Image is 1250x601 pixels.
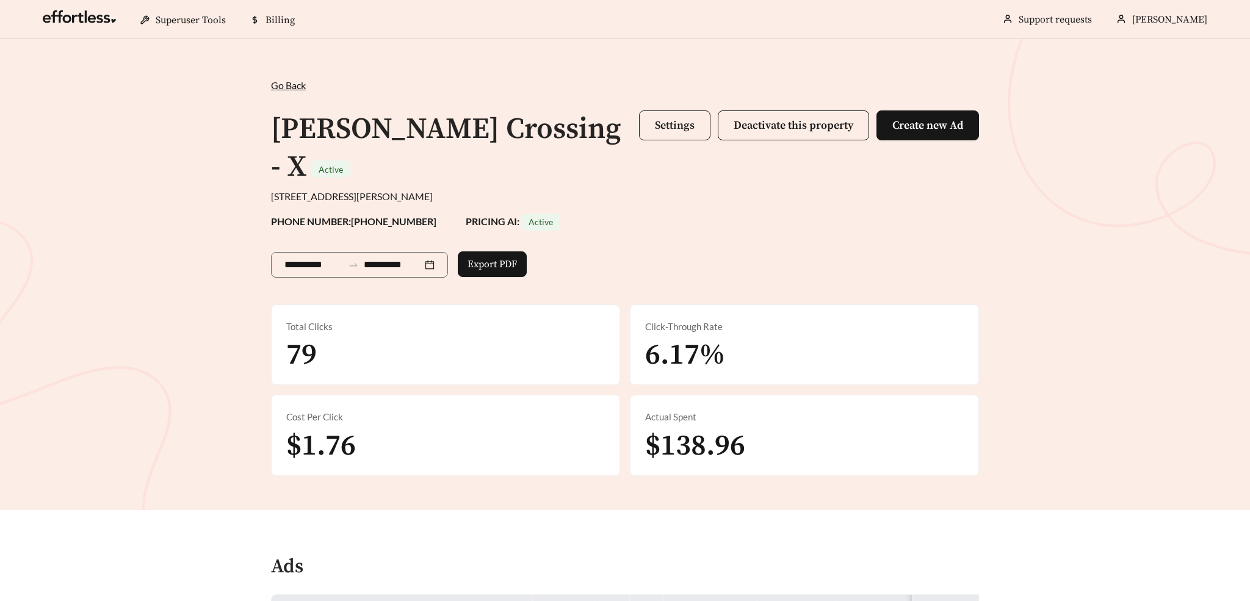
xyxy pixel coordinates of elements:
span: to [348,259,359,270]
span: 79 [286,337,317,373]
span: Billing [266,14,295,26]
span: 6.17% [645,337,725,373]
h1: [PERSON_NAME] Crossing - X [271,111,621,185]
div: Total Clicks [286,320,605,334]
a: Support requests [1019,13,1092,26]
span: Export PDF [468,257,517,272]
strong: PRICING AI: [466,215,560,227]
span: $1.76 [286,428,356,464]
button: Settings [639,110,710,140]
div: Click-Through Rate [645,320,964,334]
span: Active [529,217,553,227]
span: swap-right [348,259,359,270]
span: Create new Ad [892,118,963,132]
div: Cost Per Click [286,410,605,424]
strong: PHONE NUMBER: [PHONE_NUMBER] [271,215,436,227]
button: Export PDF [458,251,527,277]
div: Actual Spent [645,410,964,424]
h4: Ads [271,556,303,578]
span: [PERSON_NAME] [1132,13,1207,26]
span: Deactivate this property [734,118,853,132]
button: Create new Ad [876,110,979,140]
span: Active [319,164,343,175]
button: Deactivate this property [718,110,869,140]
span: Settings [655,118,695,132]
span: Go Back [271,79,306,91]
span: Superuser Tools [156,14,226,26]
span: $138.96 [645,428,745,464]
div: [STREET_ADDRESS][PERSON_NAME] [271,189,979,204]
